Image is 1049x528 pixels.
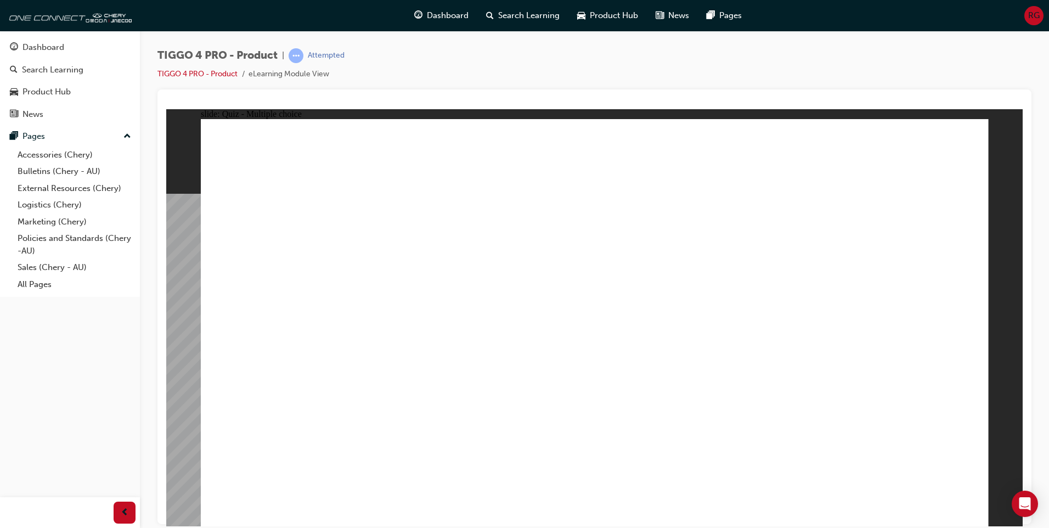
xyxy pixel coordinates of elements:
[10,43,18,53] span: guage-icon
[4,60,136,80] a: Search Learning
[13,196,136,214] a: Logistics (Chery)
[22,108,43,121] div: News
[308,50,345,61] div: Attempted
[22,86,71,98] div: Product Hub
[1028,9,1040,22] span: RG
[13,180,136,197] a: External Resources (Chery)
[10,65,18,75] span: search-icon
[668,9,689,22] span: News
[22,41,64,54] div: Dashboard
[1024,6,1044,25] button: RG
[477,4,568,27] a: search-iconSearch Learning
[13,147,136,164] a: Accessories (Chery)
[10,87,18,97] span: car-icon
[282,49,284,62] span: |
[22,130,45,143] div: Pages
[5,4,132,26] img: oneconnect
[4,104,136,125] a: News
[719,9,742,22] span: Pages
[289,48,303,63] span: learningRecordVerb_ATTEMPT-icon
[13,214,136,231] a: Marketing (Chery)
[121,506,129,520] span: prev-icon
[13,163,136,180] a: Bulletins (Chery - AU)
[568,4,647,27] a: car-iconProduct Hub
[707,9,715,23] span: pages-icon
[656,9,664,23] span: news-icon
[4,35,136,126] button: DashboardSearch LearningProduct HubNews
[4,126,136,147] button: Pages
[405,4,477,27] a: guage-iconDashboard
[10,132,18,142] span: pages-icon
[590,9,638,22] span: Product Hub
[498,9,560,22] span: Search Learning
[647,4,698,27] a: news-iconNews
[1012,491,1038,517] div: Open Intercom Messenger
[414,9,422,23] span: guage-icon
[577,9,585,23] span: car-icon
[4,37,136,58] a: Dashboard
[22,64,83,76] div: Search Learning
[698,4,751,27] a: pages-iconPages
[13,259,136,276] a: Sales (Chery - AU)
[157,49,278,62] span: TIGGO 4 PRO - Product
[157,69,238,78] a: TIGGO 4 PRO - Product
[10,110,18,120] span: news-icon
[249,68,329,81] li: eLearning Module View
[13,230,136,259] a: Policies and Standards (Chery -AU)
[13,276,136,293] a: All Pages
[4,82,136,102] a: Product Hub
[123,130,131,144] span: up-icon
[486,9,494,23] span: search-icon
[427,9,469,22] span: Dashboard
